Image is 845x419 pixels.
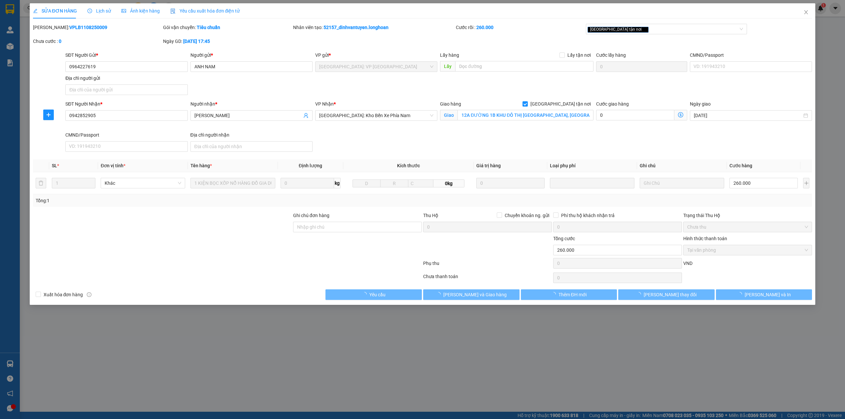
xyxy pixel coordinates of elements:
[644,291,696,298] span: [PERSON_NAME] thay đổi
[87,9,92,13] span: clock-circle
[678,112,683,117] span: dollar-circle
[65,75,187,82] div: Địa chỉ người gửi
[319,62,433,72] span: Hà Nội: VP Long Biên
[190,141,313,152] input: Địa chỉ của người nhận
[170,9,176,14] img: icon
[558,291,587,298] span: Thêm ĐH mới
[440,52,459,58] span: Lấy hàng
[455,61,593,72] input: Dọc đường
[43,110,54,120] button: plus
[87,8,111,14] span: Lịch sử
[293,24,455,31] div: Nhân viên tạo:
[423,213,438,218] span: Thu Hộ
[596,101,629,107] label: Cước giao hàng
[637,159,727,172] th: Ghi chú
[456,24,585,31] div: Cước rồi :
[315,101,334,107] span: VP Nhận
[163,38,292,45] div: Ngày GD:
[553,236,575,241] span: Tổng cước
[422,260,553,271] div: Phụ thu
[325,289,422,300] button: Yêu cầu
[69,25,107,30] b: VPLB1108250009
[690,101,711,107] label: Ngày giao
[803,178,809,188] button: plus
[476,178,545,188] input: 0
[422,273,553,284] div: Chưa thanh toán
[65,100,187,108] div: SĐT Người Nhận
[521,289,617,300] button: Thêm ĐH mới
[737,292,745,297] span: loading
[502,212,552,219] span: Chuyển khoản ng. gửi
[65,131,187,139] div: CMND/Passport
[369,291,386,298] span: Yêu cầu
[362,292,369,297] span: loading
[353,179,381,187] input: D
[565,51,593,59] span: Lấy tận nơi
[52,163,57,168] span: SL
[170,8,240,14] span: Yêu cầu xuất hóa đơn điện tử
[397,163,420,168] span: Kích thước
[457,110,593,120] input: Giao tận nơi
[183,39,210,44] b: [DATE] 17:45
[303,113,309,118] span: user-add
[408,179,433,187] input: C
[293,213,329,218] label: Ghi chú đơn hàng
[588,27,649,33] span: [GEOGRAPHIC_DATA] tận nơi
[323,25,389,30] b: 52157_dinhvantuyen.longhoan
[299,163,322,168] span: Định lượng
[596,110,674,120] input: Cước giao hàng
[33,24,162,31] div: [PERSON_NAME]:
[440,110,457,120] span: Giao
[558,212,617,219] span: Phí thu hộ khách nhận trả
[640,178,724,188] input: Ghi Chú
[690,51,812,59] div: CMND/Passport
[33,9,38,13] span: edit
[683,212,812,219] div: Trạng thái Thu Hộ
[41,291,86,298] span: Xuất hóa đơn hàng
[65,84,187,95] input: Địa chỉ của người gửi
[436,292,443,297] span: loading
[803,10,809,15] span: close
[687,245,808,255] span: Tại văn phòng
[36,197,326,204] div: Tổng: 1
[687,222,808,232] span: Chưa thu
[105,178,181,188] span: Khác
[190,131,313,139] div: Địa chỉ người nhận
[716,289,812,300] button: [PERSON_NAME] và In
[293,222,422,232] input: Ghi chú đơn hàng
[315,51,437,59] div: VP gửi
[443,291,507,298] span: [PERSON_NAME] và Giao hàng
[618,289,715,300] button: [PERSON_NAME] thay đổi
[547,159,637,172] th: Loại phụ phí
[121,8,160,14] span: Ảnh kiện hàng
[423,289,520,300] button: [PERSON_NAME] và Giao hàng
[319,111,433,120] span: Nha Trang: Kho Bến Xe Phía Nam
[683,261,693,266] span: VND
[163,24,292,31] div: Gói vận chuyển:
[190,100,313,108] div: Người nhận
[190,163,212,168] span: Tên hàng
[190,178,275,188] input: VD: Bàn, Ghế
[729,163,752,168] span: Cước hàng
[87,292,91,297] span: info-circle
[65,51,187,59] div: SĐT Người Gửi
[36,178,46,188] button: delete
[551,292,558,297] span: loading
[197,25,220,30] b: Tiêu chuẩn
[101,163,125,168] span: Đơn vị tính
[44,112,53,117] span: plus
[190,51,313,59] div: Người gửi
[797,3,815,22] button: Close
[636,292,644,297] span: loading
[433,179,464,187] span: 0kg
[528,100,593,108] span: [GEOGRAPHIC_DATA] tận nơi
[440,61,455,72] span: Lấy
[440,101,461,107] span: Giao hàng
[33,38,162,45] div: Chưa cước :
[476,163,501,168] span: Giá trị hàng
[596,52,626,58] label: Cước lấy hàng
[694,112,802,119] input: Ngày giao
[121,9,126,13] span: picture
[643,28,646,31] span: close
[745,291,791,298] span: [PERSON_NAME] và In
